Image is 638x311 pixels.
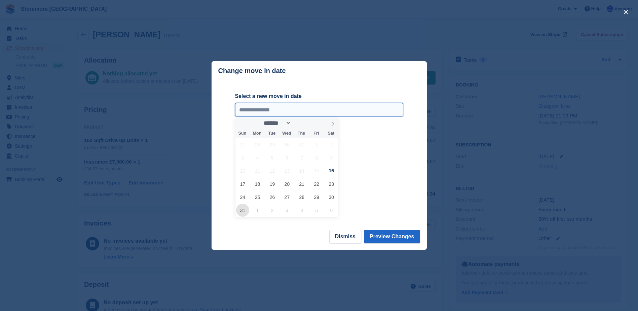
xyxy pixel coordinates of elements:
[280,151,294,164] span: August 6, 2025
[291,119,312,127] input: Year
[325,204,338,217] span: September 6, 2025
[310,204,323,217] span: September 5, 2025
[266,138,279,151] span: July 29, 2025
[621,7,631,18] button: close
[251,191,264,204] span: August 25, 2025
[294,131,309,136] span: Thu
[325,138,338,151] span: August 2, 2025
[235,131,250,136] span: Sun
[251,164,264,177] span: August 11, 2025
[266,164,279,177] span: August 12, 2025
[310,191,323,204] span: August 29, 2025
[236,191,249,204] span: August 24, 2025
[295,151,308,164] span: August 7, 2025
[264,131,279,136] span: Tue
[236,151,249,164] span: August 3, 2025
[280,177,294,191] span: August 20, 2025
[261,119,291,127] select: Month
[295,164,308,177] span: August 14, 2025
[295,177,308,191] span: August 21, 2025
[236,204,249,217] span: August 31, 2025
[280,204,294,217] span: September 3, 2025
[266,151,279,164] span: August 5, 2025
[325,151,338,164] span: August 9, 2025
[295,138,308,151] span: July 31, 2025
[266,204,279,217] span: September 2, 2025
[310,164,323,177] span: August 15, 2025
[325,164,338,177] span: August 16, 2025
[324,131,338,136] span: Sat
[280,191,294,204] span: August 27, 2025
[236,177,249,191] span: August 17, 2025
[279,131,294,136] span: Wed
[280,138,294,151] span: July 30, 2025
[266,177,279,191] span: August 19, 2025
[309,131,324,136] span: Fri
[235,92,403,100] label: Select a new move in date
[280,164,294,177] span: August 13, 2025
[251,177,264,191] span: August 18, 2025
[236,138,249,151] span: July 27, 2025
[310,177,323,191] span: August 22, 2025
[236,164,249,177] span: August 10, 2025
[364,230,420,243] button: Preview Changes
[310,151,323,164] span: August 8, 2025
[218,67,286,75] p: Change move in date
[251,138,264,151] span: July 28, 2025
[251,151,264,164] span: August 4, 2025
[266,191,279,204] span: August 26, 2025
[295,191,308,204] span: August 28, 2025
[250,131,264,136] span: Mon
[329,230,361,243] button: Dismiss
[310,138,323,151] span: August 1, 2025
[295,204,308,217] span: September 4, 2025
[251,204,264,217] span: September 1, 2025
[325,177,338,191] span: August 23, 2025
[325,191,338,204] span: August 30, 2025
